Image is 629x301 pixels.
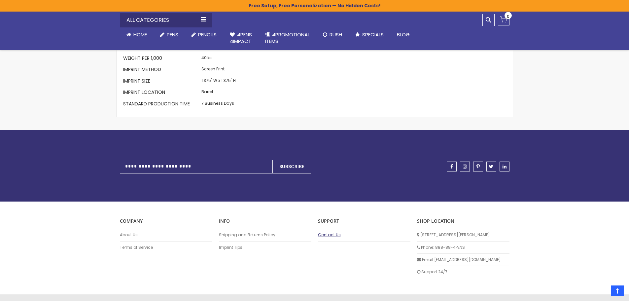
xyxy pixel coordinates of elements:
div: All Categories [120,13,212,27]
td: Barrel [200,88,237,99]
span: Pens [167,31,178,38]
span: linkedin [503,164,507,169]
span: 4PROMOTIONAL ITEMS [265,31,310,45]
td: Screen Print [200,65,237,76]
a: Specials [349,27,390,42]
a: Contact Us [318,232,410,238]
th: Standard Production Time [123,99,200,110]
a: Terms of Service [120,245,212,250]
a: 4Pens4impact [223,27,259,49]
span: Blog [397,31,410,38]
p: Support [318,218,410,224]
span: Rush [330,31,342,38]
td: 7 Business Days [200,99,237,110]
th: Imprint Method [123,65,200,76]
span: instagram [463,164,467,169]
span: Pencils [198,31,217,38]
li: Email: [EMAIL_ADDRESS][DOMAIN_NAME] [417,254,509,266]
a: linkedin [500,162,509,171]
span: twitter [489,164,493,169]
a: Rush [316,27,349,42]
td: 40lbs [200,54,237,65]
button: Subscribe [272,160,311,173]
a: pinterest [473,162,483,171]
span: pinterest [476,164,480,169]
span: Subscribe [279,163,304,170]
a: 0 [498,14,509,25]
a: Blog [390,27,416,42]
span: Home [133,31,147,38]
td: 1.375" W x 1.375" H [200,76,237,87]
a: About Us [120,232,212,238]
span: 4Pens 4impact [230,31,252,45]
span: Specials [362,31,384,38]
a: Top [611,285,624,296]
li: [STREET_ADDRESS][PERSON_NAME] [417,229,509,241]
li: Support 24/7 [417,266,509,278]
th: Weight per 1,000 [123,54,200,65]
a: Imprint Tips [219,245,311,250]
a: Pens [154,27,185,42]
p: SHOP LOCATION [417,218,509,224]
span: 0 [507,13,509,19]
a: instagram [460,162,470,171]
p: COMPANY [120,218,212,224]
span: facebook [450,164,453,169]
a: Pencils [185,27,223,42]
th: Imprint Size [123,76,200,87]
li: Phone: 888-88-4PENS [417,242,509,254]
a: facebook [447,162,457,171]
p: INFO [219,218,311,224]
a: Shipping and Returns Policy [219,232,311,238]
a: 4PROMOTIONALITEMS [259,27,316,49]
a: twitter [486,162,496,171]
th: Imprint Location [123,88,200,99]
a: Home [120,27,154,42]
